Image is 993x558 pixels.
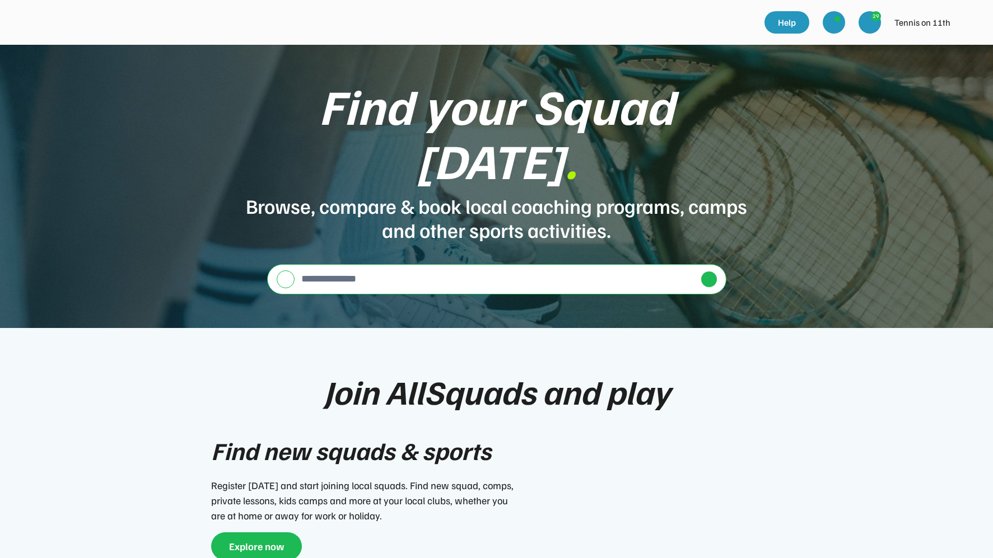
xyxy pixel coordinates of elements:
div: Find your Squad [DATE] [245,78,749,187]
img: yH5BAEAAAAALAAAAAABAAEAAAIBRAA7 [16,11,128,32]
div: 29 [871,12,880,20]
img: yH5BAEAAAAALAAAAAABAAEAAAIBRAA7 [828,17,840,28]
div: Browse, compare & book local coaching programs, camps and other sports activities. [245,194,749,242]
img: yH5BAEAAAAALAAAAAABAAEAAAIBRAA7 [281,275,290,283]
div: Find new squads & sports [211,432,491,469]
img: yH5BAEAAAAALAAAAAABAAEAAAIBRAA7 [957,11,980,34]
img: yH5BAEAAAAALAAAAAABAAEAAAIBRAA7 [864,17,875,28]
font: . [565,129,577,190]
img: yH5BAEAAAAALAAAAAABAAEAAAIBRAA7 [705,275,714,284]
div: Join AllSquads and play [324,373,670,410]
a: Help [764,11,809,34]
div: Tennis on 11th [894,16,950,29]
div: Register [DATE] and start joining local squads. Find new squad, comps, private lessons, kids camp... [211,478,519,523]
